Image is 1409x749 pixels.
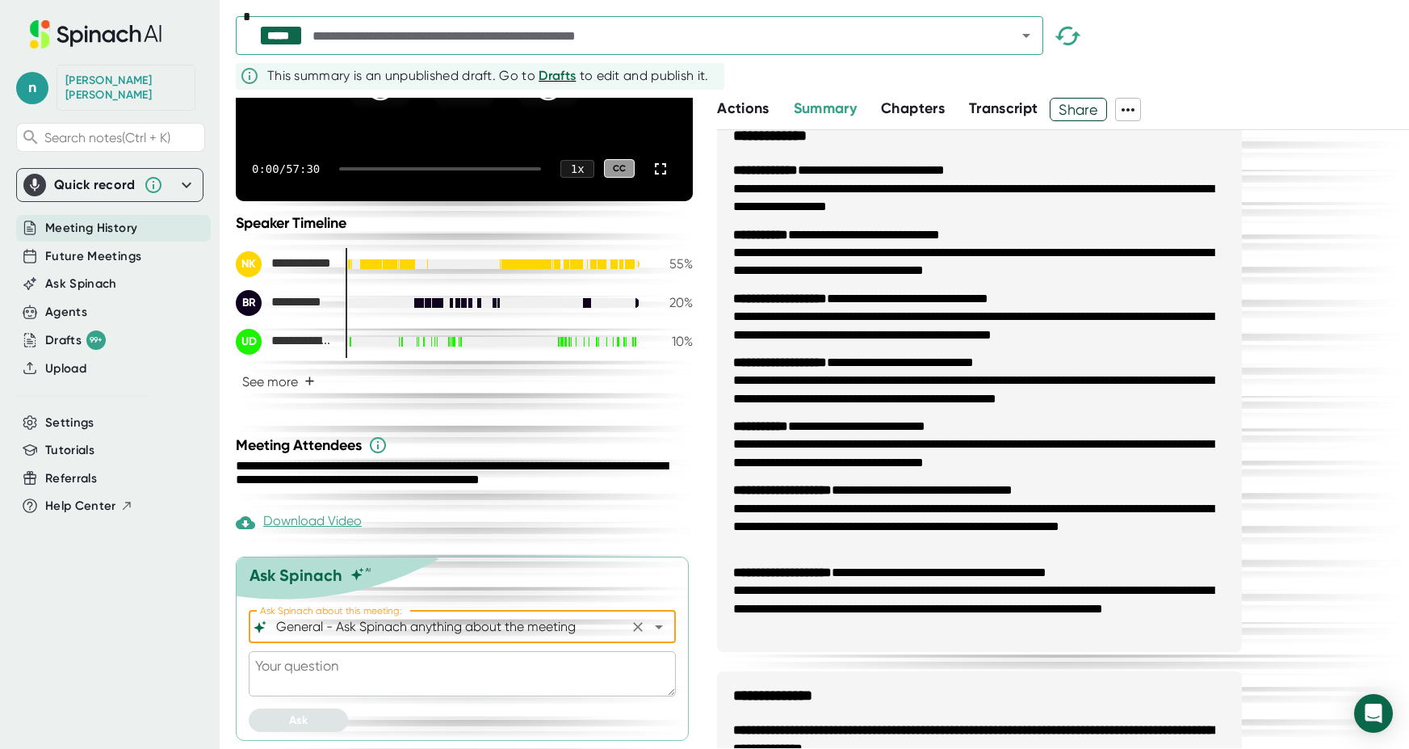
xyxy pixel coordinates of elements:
span: Actions [717,99,769,117]
input: What can we do to help? [273,616,623,638]
button: Share [1050,98,1107,121]
div: NK [236,251,262,277]
button: Summary [794,98,857,120]
div: 55 % [652,256,693,271]
button: Ask [249,709,348,732]
div: 99+ [86,330,106,350]
div: 20 % [652,295,693,310]
div: Ask Spinach [250,566,342,585]
span: Search notes (Ctrl + K) [44,130,170,145]
button: Agents [45,303,87,322]
div: CC [604,159,635,178]
div: This summary is an unpublished draft. Go to to edit and publish it. [267,66,709,86]
button: Settings [45,414,94,432]
button: Open [648,616,670,638]
button: Upload [45,360,86,378]
div: Quick record [54,177,136,193]
div: Download Video [236,513,362,532]
button: Ask Spinach [45,275,117,293]
div: UCDC Debbie S. Deas [236,329,333,355]
span: Transcript [969,99,1038,117]
span: Summary [794,99,857,117]
div: Quick record [23,169,196,201]
span: + [304,375,315,388]
button: Drafts 99+ [45,330,106,350]
button: Open [1015,24,1038,47]
div: Nicole Kelly [65,74,187,102]
div: BR [236,290,262,316]
span: Chapters [881,99,945,117]
span: n [16,72,48,104]
div: UD [236,329,262,355]
span: Drafts [539,68,576,83]
button: Chapters [881,98,945,120]
span: Ask [289,713,308,727]
div: Meeting Attendees [236,436,697,455]
div: Drafts [45,330,106,350]
div: 10 % [652,334,693,349]
button: Help Center [45,497,133,515]
button: Clear [627,616,649,638]
button: Actions [717,98,769,120]
div: 1 x [560,160,594,178]
span: Share [1050,95,1106,124]
button: Future Meetings [45,247,141,266]
button: Referrals [45,469,97,488]
button: Transcript [969,98,1038,120]
button: Drafts [539,66,576,86]
div: Speaker Timeline [236,214,693,232]
span: Help Center [45,497,116,515]
div: Open Intercom Messenger [1354,694,1393,733]
button: See more+ [236,368,321,396]
div: 0:00 / 57:30 [252,162,320,175]
div: Nicole Kelly [236,251,333,277]
button: Meeting History [45,219,137,238]
button: Tutorials [45,441,94,460]
div: Brady Rowe [236,290,333,316]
